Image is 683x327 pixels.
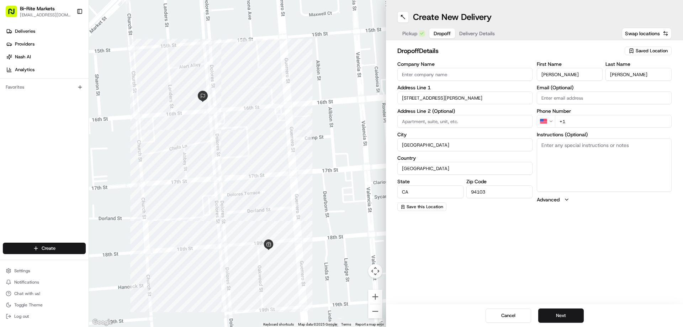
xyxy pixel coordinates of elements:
[538,308,584,323] button: Next
[59,110,62,116] span: •
[3,64,89,75] a: Analytics
[50,157,86,163] a: Powered byPylon
[466,185,533,198] input: Enter zip code
[67,140,114,147] span: API Documentation
[3,277,86,287] button: Notifications
[625,46,672,56] button: Saved Location
[3,266,86,276] button: Settings
[3,3,74,20] button: Bi-Rite Markets[EMAIL_ADDRESS][DOMAIN_NAME]
[397,85,533,90] label: Address Line 1
[537,109,672,114] label: Phone Number
[397,115,533,128] input: Apartment, suite, unit, etc.
[537,132,672,137] label: Instructions (Optional)
[15,67,35,73] span: Analytics
[14,313,29,319] span: Log out
[407,204,443,210] span: Save this Location
[14,302,43,308] span: Toggle Theme
[397,62,533,67] label: Company Name
[22,110,58,116] span: [PERSON_NAME]
[14,268,30,274] span: Settings
[622,28,672,39] button: Swap locations
[7,104,18,115] img: Kat Rubio
[20,12,71,18] button: [EMAIL_ADDRESS][DOMAIN_NAME]
[537,68,603,81] input: Enter first name
[397,179,464,184] label: State
[486,308,531,323] button: Cancel
[71,157,86,163] span: Pylon
[7,28,129,40] p: Welcome 👋
[298,322,337,326] span: Map data ©2025 Google
[537,85,672,90] label: Email (Optional)
[15,28,35,35] span: Deliveries
[368,290,382,304] button: Zoom in
[397,138,533,151] input: Enter city
[14,291,40,296] span: Chat with us!
[368,304,382,318] button: Zoom out
[434,30,451,37] span: Dropoff
[7,93,48,98] div: Past conversations
[636,48,668,54] span: Saved Location
[537,196,560,203] label: Advanced
[4,137,57,150] a: 📗Knowledge Base
[537,62,603,67] label: First Name
[555,115,672,128] input: Enter phone number
[3,81,86,93] div: Favorites
[15,41,35,47] span: Providers
[402,30,417,37] span: Pickup
[3,26,89,37] a: Deliveries
[91,318,114,327] a: Open this area in Google Maps (opens a new window)
[397,91,533,104] input: Enter address
[3,300,86,310] button: Toggle Theme
[24,68,117,75] div: Start new chat
[397,185,464,198] input: Enter state
[397,132,533,137] label: City
[3,311,86,321] button: Log out
[60,141,66,146] div: 💻
[20,5,55,12] button: Bi-Rite Markets
[110,91,129,100] button: See all
[459,30,495,37] span: Delivery Details
[537,91,672,104] input: Enter email address
[397,202,446,211] button: Save this Location
[14,140,54,147] span: Knowledge Base
[605,68,672,81] input: Enter last name
[466,179,533,184] label: Zip Code
[605,62,672,67] label: Last Name
[7,7,21,21] img: Nash
[14,111,20,116] img: 1736555255976-a54dd68f-1ca7-489b-9aae-adbdc363a1c4
[7,68,20,81] img: 1736555255976-a54dd68f-1ca7-489b-9aae-adbdc363a1c4
[3,243,86,254] button: Create
[3,38,89,50] a: Providers
[3,51,89,63] a: Nash AI
[355,322,384,326] a: Report a map error
[18,46,117,53] input: Clear
[625,30,660,37] span: Swap locations
[413,11,492,23] h1: Create New Delivery
[397,109,533,114] label: Address Line 2 (Optional)
[121,70,129,79] button: Start new chat
[91,318,114,327] img: Google
[42,245,55,252] span: Create
[24,75,90,81] div: We're available if you need us!
[397,155,533,160] label: Country
[3,289,86,299] button: Chat with us!
[537,196,672,203] button: Advanced
[15,54,31,60] span: Nash AI
[341,322,351,326] a: Terms (opens in new tab)
[7,141,13,146] div: 📗
[368,264,382,278] button: Map camera controls
[397,162,533,175] input: Enter country
[57,137,117,150] a: 💻API Documentation
[397,46,620,56] h2: dropoff Details
[263,322,294,327] button: Keyboard shortcuts
[397,68,533,81] input: Enter company name
[14,279,39,285] span: Notifications
[63,110,78,116] span: [DATE]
